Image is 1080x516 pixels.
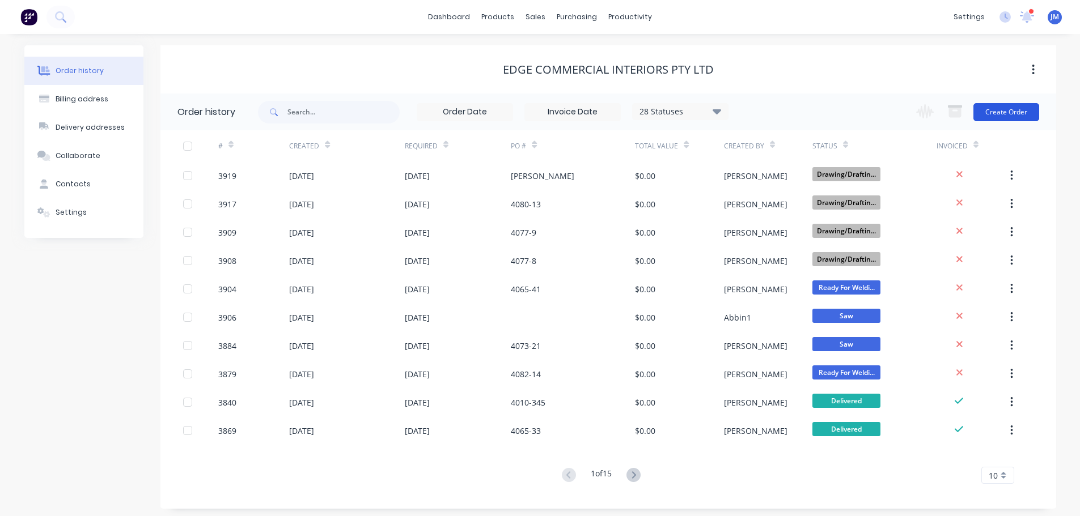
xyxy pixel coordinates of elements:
span: 10 [989,470,998,481]
div: [DATE] [405,198,430,210]
div: PO # [511,141,526,151]
div: [PERSON_NAME] [724,340,787,352]
div: purchasing [551,8,603,25]
div: Billing address [56,94,108,104]
div: [DATE] [289,255,314,267]
div: [DATE] [405,368,430,380]
button: Billing address [24,85,143,113]
div: $0.00 [635,227,655,238]
div: 4010-345 [511,396,545,408]
div: [DATE] [289,396,314,408]
div: 3904 [218,283,236,295]
div: Delivery addresses [56,122,125,133]
div: [DATE] [405,425,430,437]
div: Contacts [56,179,91,189]
div: $0.00 [635,283,655,295]
div: 1 of 15 [591,467,612,484]
div: $0.00 [635,368,655,380]
div: [DATE] [405,283,430,295]
div: Status [812,141,837,151]
div: Created By [724,141,764,151]
div: 4073-21 [511,340,541,352]
div: Required [405,130,511,161]
div: 3906 [218,312,236,323]
div: Order history [56,66,104,76]
div: settings [948,8,990,25]
div: [DATE] [405,396,430,408]
div: Required [405,141,438,151]
img: Factory [20,8,37,25]
div: [DATE] [289,283,314,295]
div: 4077-8 [511,255,536,267]
button: Settings [24,198,143,227]
div: 4065-41 [511,283,541,295]
button: Delivery addresses [24,113,143,142]
div: Created By [724,130,812,161]
div: 3884 [218,340,236,352]
div: sales [520,8,551,25]
div: Total Value [635,141,678,151]
div: [PERSON_NAME] [724,170,787,182]
span: Ready For Weldi... [812,280,880,295]
div: [DATE] [405,312,430,323]
div: 3917 [218,198,236,210]
button: Collaborate [24,142,143,170]
div: 4077-9 [511,227,536,238]
div: [DATE] [405,340,430,352]
div: 4082-14 [511,368,541,380]
div: PO # [511,130,635,161]
div: # [218,130,289,161]
div: [DATE] [289,368,314,380]
div: [DATE] [289,170,314,182]
div: [PERSON_NAME] [724,227,787,238]
div: 3840 [218,396,236,408]
div: 3908 [218,255,236,267]
div: Edge Commercial Interiors Pty Ltd [503,63,714,76]
span: Ready For Weldi... [812,365,880,379]
div: Status [812,130,937,161]
div: $0.00 [635,396,655,408]
div: [DATE] [405,170,430,182]
div: Total Value [635,130,723,161]
div: [PERSON_NAME] [724,425,787,437]
div: [PERSON_NAME] [724,283,787,295]
div: 3869 [218,425,236,437]
div: [DATE] [289,425,314,437]
div: 4080-13 [511,198,541,210]
div: Created [289,130,404,161]
div: Settings [56,207,87,218]
div: 3879 [218,368,236,380]
button: Contacts [24,170,143,198]
div: $0.00 [635,255,655,267]
span: Saw [812,337,880,351]
div: $0.00 [635,340,655,352]
div: $0.00 [635,198,655,210]
div: 4065-33 [511,425,541,437]
div: [PERSON_NAME] [724,396,787,408]
div: Collaborate [56,151,100,161]
input: Order Date [417,104,513,121]
div: $0.00 [635,170,655,182]
div: Invoiced [937,130,1007,161]
span: Delivered [812,394,880,408]
div: 28 Statuses [633,105,728,118]
a: dashboard [422,8,476,25]
span: Drawing/Draftin... [812,252,880,266]
div: [DATE] [405,227,430,238]
div: [PERSON_NAME] [724,368,787,380]
span: Drawing/Draftin... [812,195,880,210]
span: Drawing/Draftin... [812,167,880,181]
div: [DATE] [289,198,314,210]
div: [PERSON_NAME] [511,170,574,182]
div: [DATE] [289,340,314,352]
div: [PERSON_NAME] [724,255,787,267]
button: Create Order [973,103,1039,121]
span: Drawing/Draftin... [812,224,880,238]
div: 3909 [218,227,236,238]
div: [DATE] [289,227,314,238]
div: [PERSON_NAME] [724,198,787,210]
div: 3919 [218,170,236,182]
input: Search... [287,101,400,123]
div: Created [289,141,319,151]
div: Invoiced [937,141,968,151]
